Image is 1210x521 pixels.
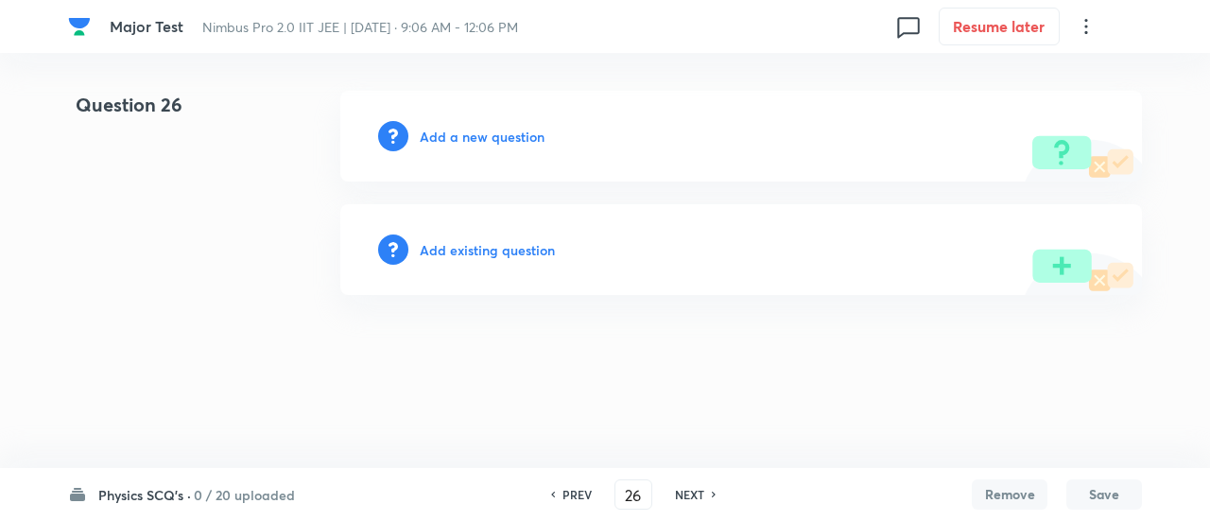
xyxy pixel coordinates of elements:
h6: Add existing question [420,240,555,260]
button: Remove [972,479,1047,510]
span: Nimbus Pro 2.0 IIT JEE | [DATE] · 9:06 AM - 12:06 PM [202,18,518,36]
span: Major Test [110,16,183,36]
h6: NEXT [675,486,704,503]
img: Company Logo [68,15,91,38]
h6: Physics SCQ's · [98,485,191,505]
button: Resume later [939,8,1060,45]
button: Save [1066,479,1142,510]
h6: 0 / 20 uploaded [194,485,295,505]
h4: Question 26 [68,91,280,134]
a: Company Logo [68,15,95,38]
h6: Add a new question [420,127,544,147]
h6: PREV [562,486,592,503]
